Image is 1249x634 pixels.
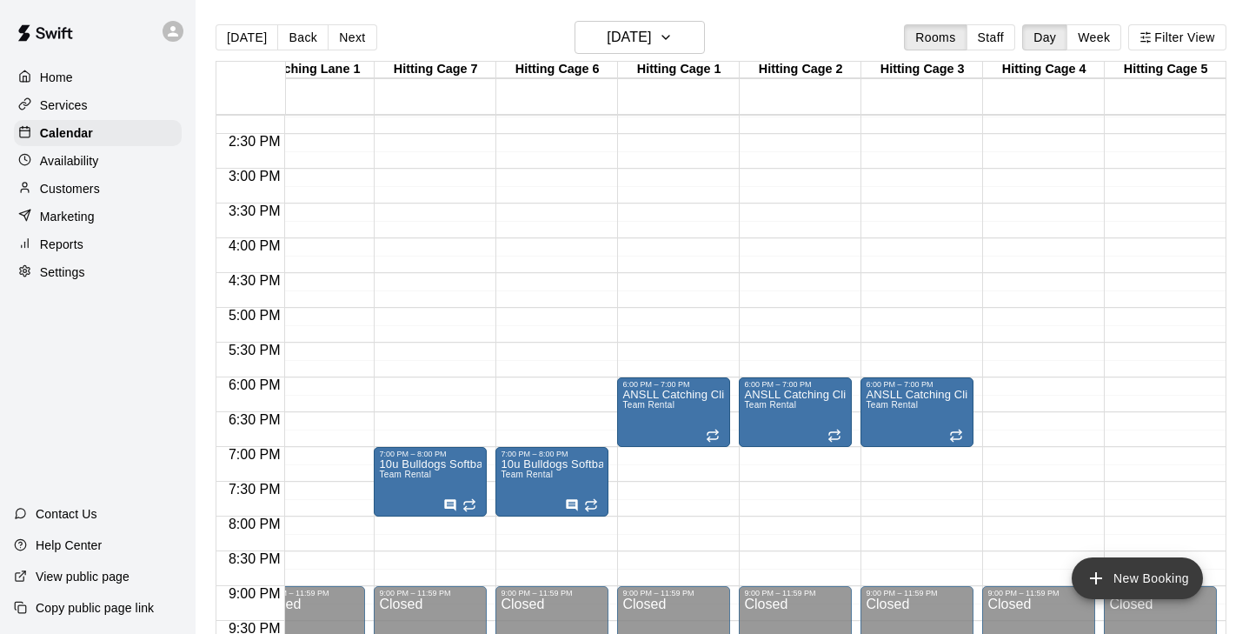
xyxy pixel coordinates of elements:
[36,505,97,523] p: Contact Us
[224,134,285,149] span: 2:30 PM
[224,169,285,184] span: 3:00 PM
[443,498,457,512] svg: Has notes
[501,450,603,458] div: 7:00 PM – 8:00 PM
[827,429,841,443] span: Recurring event
[584,498,598,512] span: Recurring event
[224,551,285,566] span: 8:30 PM
[501,470,553,479] span: Team Rental
[618,62,740,78] div: Hitting Cage 1
[224,273,285,288] span: 4:30 PM
[224,343,285,357] span: 5:30 PM
[860,377,973,447] div: 6:00 PM – 7:00 PM: ANSLL Catching Clinic
[224,447,285,462] span: 7:00 PM
[744,400,796,410] span: Team Rental
[40,264,85,281] p: Settings
[501,589,603,597] div: 9:00 PM – 11:59 PM
[40,97,88,114] p: Services
[224,204,285,218] span: 3:30 PM
[224,586,285,601] span: 9:00 PM
[983,62,1105,78] div: Hitting Cage 4
[706,429,720,443] span: Recurring event
[224,238,285,253] span: 4:00 PM
[379,450,482,458] div: 7:00 PM – 8:00 PM
[36,537,102,554] p: Help Center
[1128,24,1226,50] button: Filter View
[253,62,375,78] div: Pitching Lane 1
[495,447,608,517] div: 7:00 PM – 8:00 PM: 10u Bulldogs Softball
[967,24,1016,50] button: Staff
[14,204,182,230] a: Marketing
[14,231,182,257] a: Reports
[1105,62,1226,78] div: Hitting Cage 5
[40,180,100,197] p: Customers
[1066,24,1121,50] button: Week
[224,482,285,497] span: 7:30 PM
[224,517,285,531] span: 8:00 PM
[866,400,918,410] span: Team Rental
[607,25,651,50] h6: [DATE]
[622,589,725,597] div: 9:00 PM – 11:59 PM
[224,308,285,323] span: 5:00 PM
[14,148,182,174] a: Availability
[861,62,983,78] div: Hitting Cage 3
[40,236,83,253] p: Reports
[904,24,967,50] button: Rooms
[14,176,182,202] a: Customers
[866,589,968,597] div: 9:00 PM – 11:59 PM
[575,21,705,54] button: [DATE]
[744,380,847,389] div: 6:00 PM – 7:00 PM
[375,62,496,78] div: Hitting Cage 7
[866,380,968,389] div: 6:00 PM – 7:00 PM
[622,400,674,410] span: Team Rental
[40,69,73,86] p: Home
[622,380,725,389] div: 6:00 PM – 7:00 PM
[739,377,852,447] div: 6:00 PM – 7:00 PM: ANSLL Catching Clinic
[379,589,482,597] div: 9:00 PM – 11:59 PM
[40,124,93,142] p: Calendar
[328,24,376,50] button: Next
[379,470,431,479] span: Team Rental
[277,24,329,50] button: Back
[40,208,95,225] p: Marketing
[14,64,182,90] a: Home
[617,377,730,447] div: 6:00 PM – 7:00 PM: ANSLL Catching Clinic
[14,120,182,146] a: Calendar
[1022,24,1067,50] button: Day
[744,589,847,597] div: 9:00 PM – 11:59 PM
[565,498,579,512] svg: Has notes
[36,599,154,617] p: Copy public page link
[224,377,285,392] span: 6:00 PM
[1072,557,1203,599] button: add
[987,589,1090,597] div: 9:00 PM – 11:59 PM
[40,152,99,170] p: Availability
[36,568,130,585] p: View public page
[462,498,476,512] span: Recurring event
[949,429,963,443] span: Recurring event
[14,92,182,118] a: Services
[216,24,278,50] button: [DATE]
[257,589,360,597] div: 9:00 PM – 11:59 PM
[14,259,182,285] a: Settings
[224,412,285,427] span: 6:30 PM
[740,62,861,78] div: Hitting Cage 2
[496,62,618,78] div: Hitting Cage 6
[374,447,487,517] div: 7:00 PM – 8:00 PM: 10u Bulldogs Softball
